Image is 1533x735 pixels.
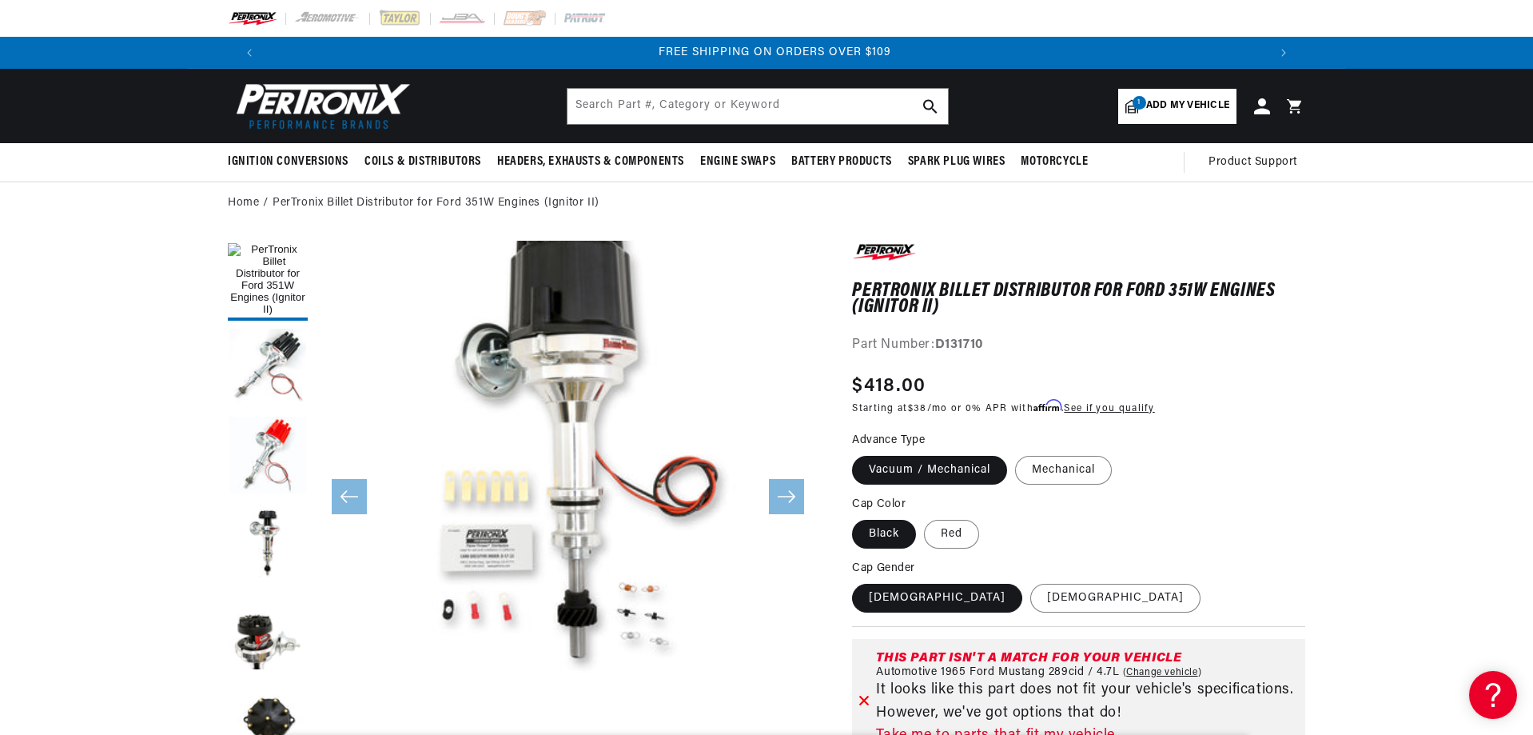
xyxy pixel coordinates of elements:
span: Product Support [1208,154,1297,171]
h1: PerTronix Billet Distributor for Ford 351W Engines (Ignitor II) [852,283,1305,316]
button: Load image 1 in gallery view [228,241,308,321]
span: $418.00 [852,372,926,401]
slideshow-component: Translation missing: en.sections.announcements.announcement_bar [188,37,1345,69]
input: Search Part #, Category or Keyword [567,89,948,124]
button: Translation missing: en.sections.announcements.next_announcement [1268,37,1300,69]
div: This part isn't a match for your vehicle [876,652,1299,665]
summary: Ignition Conversions [228,143,356,181]
summary: Engine Swaps [692,143,783,181]
nav: breadcrumbs [228,194,1305,212]
a: Home [228,194,259,212]
button: Load image 2 in gallery view [228,329,308,409]
span: Motorcycle [1021,154,1088,170]
label: Vacuum / Mechanical [852,456,1007,485]
button: Slide left [332,479,367,514]
label: Red [924,520,979,549]
p: It looks like this part does not fit your vehicle's specifications. However, we've got options th... [876,679,1299,725]
span: $38 [908,404,927,413]
button: Load image 3 in gallery view [228,417,308,497]
button: Load image 5 in gallery view [228,593,308,673]
span: 1 [1133,96,1146,110]
div: Announcement [273,44,1276,62]
div: Part Number: [852,335,1305,356]
label: Black [852,520,916,549]
legend: Cap Gender [852,560,916,577]
label: Mechanical [1015,456,1112,485]
span: Automotive 1965 Ford Mustang 289cid / 4.7L [876,666,1119,679]
legend: Cap Color [852,496,907,513]
summary: Product Support [1208,143,1305,182]
a: Change vehicle [1123,666,1202,679]
summary: Motorcycle [1013,143,1096,181]
summary: Battery Products [783,143,900,181]
span: Engine Swaps [700,154,775,170]
button: Translation missing: en.sections.announcements.previous_announcement [233,37,265,69]
a: 1Add my vehicle [1118,89,1236,124]
span: FREE SHIPPING ON ORDERS OVER $109 [659,46,891,58]
span: Add my vehicle [1146,98,1229,114]
span: Headers, Exhausts & Components [497,154,684,170]
label: [DEMOGRAPHIC_DATA] [1030,584,1201,613]
span: Battery Products [791,154,892,170]
button: search button [913,89,948,124]
p: Starting at /mo or 0% APR with . [852,401,1154,416]
summary: Headers, Exhausts & Components [489,143,692,181]
span: Spark Plug Wires [908,154,1005,170]
span: Affirm [1033,400,1061,412]
button: Slide right [769,479,804,514]
span: Ignition Conversions [228,154,348,170]
label: [DEMOGRAPHIC_DATA] [852,584,1022,613]
button: Load image 4 in gallery view [228,505,308,585]
img: Pertronix [228,78,412,134]
summary: Coils & Distributors [356,143,489,181]
summary: Spark Plug Wires [900,143,1013,181]
div: 3 of 3 [273,44,1276,62]
span: Coils & Distributors [364,154,481,170]
a: See if you qualify - Learn more about Affirm Financing (opens in modal) [1064,404,1154,413]
strong: D131710 [935,338,983,351]
legend: Advance Type [852,432,926,449]
a: PerTronix Billet Distributor for Ford 351W Engines (Ignitor II) [273,194,599,212]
